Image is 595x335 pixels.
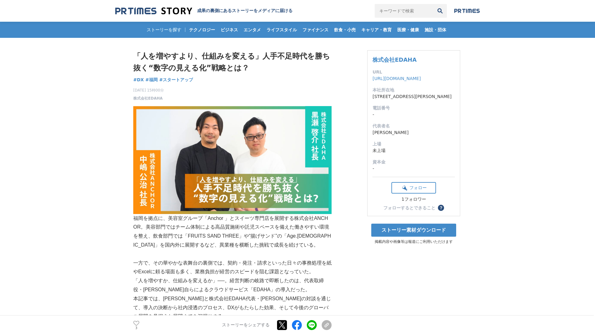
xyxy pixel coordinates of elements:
[145,77,158,83] a: #福岡
[372,69,455,75] dt: URL
[422,27,449,33] span: 施設・団体
[332,27,358,33] span: 飲食・小売
[115,7,192,15] img: 成果の裏側にあるストーリーをメディアに届ける
[439,206,443,210] span: ？
[422,22,449,38] a: 施設・団体
[197,8,293,14] h2: 成果の裏側にあるストーリーをメディアに届ける
[372,111,455,118] dd: -
[133,327,139,330] p: 3
[372,159,455,165] dt: 資本金
[133,77,144,83] a: #DX
[264,27,299,33] span: ライフスタイル
[159,77,193,83] a: #スタートアップ
[372,56,416,63] a: 株式会社EDAHA
[372,123,455,129] dt: 代表者名
[395,27,421,33] span: 医療・健康
[391,182,436,194] button: フォロー
[372,147,455,154] dd: 未上場
[133,77,144,83] span: #DX
[375,4,433,18] input: キーワードで検索
[371,224,456,237] a: ストーリー素材ダウンロード
[133,294,332,321] p: 本記事では、[PERSON_NAME]と株式会社EDAHA代表・[PERSON_NAME]の対談を通じて、導入の決断から社内浸透のプロセス、DXがもたらした効果、そして今後のグローバル展開を見据...
[264,22,299,38] a: ライフスタイル
[300,27,331,33] span: ファイナンス
[383,206,435,210] div: フォローするとできること
[187,27,218,33] span: テクノロジー
[332,22,358,38] a: 飲食・小売
[367,239,460,244] p: 掲載内容や画像等は報道にご利用いただけます
[218,22,240,38] a: ビジネス
[133,106,332,214] img: thumbnail_96881320-a362-11f0-be38-a389c2315d6f.png
[372,93,455,100] dd: [STREET_ADDRESS][PERSON_NAME]
[433,4,447,18] button: 検索
[372,165,455,172] dd: -
[133,276,332,294] p: 「人を増やすか、仕組みを変えるか」──。経営判断の岐路で即断したのは、代表取締役・[PERSON_NAME]自らによるクラウドサービス「EDAHA」の導入だった。
[133,50,332,74] h1: 「人を増やすより、仕組みを変える」人手不足時代を勝ち抜く“数字の見える化”戦略とは？
[372,105,455,111] dt: 電話番号
[391,197,436,202] div: 1フォロワー
[115,7,293,15] a: 成果の裏側にあるストーリーをメディアに届ける 成果の裏側にあるストーリーをメディアに届ける
[133,87,164,93] span: [DATE] 15時00分
[241,22,263,38] a: エンタメ
[438,205,444,211] button: ？
[454,8,480,13] img: prtimes
[372,87,455,93] dt: 本社所在地
[372,76,421,81] a: [URL][DOMAIN_NAME]
[133,259,332,277] p: 一方で、その華やかな表舞台の裏側では、契約・発注・請求といった日々の事務処理を紙やExcelに頼る場面も多く、業務負担が経営のスピードを阻む課題となっていた。
[222,323,270,328] p: ストーリーをシェアする
[241,27,263,33] span: エンタメ
[359,27,394,33] span: キャリア・教育
[133,96,163,101] a: 株式会社EDAHA
[372,129,455,136] dd: [PERSON_NAME]
[159,77,193,83] span: #スタートアップ
[395,22,421,38] a: 医療・健康
[187,22,218,38] a: テクノロジー
[300,22,331,38] a: ファイナンス
[133,214,332,250] p: 福岡を拠点に、美容室グループ「Anchor 」とスイーツ専門店を展開する株式会社ANCHOR。美容部門ではチーム体制による高品質施術や託児スペースを備えた働きやすい環境を整え、飲食部門では「FR...
[372,141,455,147] dt: 上場
[218,27,240,33] span: ビジネス
[145,77,158,83] span: #福岡
[359,22,394,38] a: キャリア・教育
